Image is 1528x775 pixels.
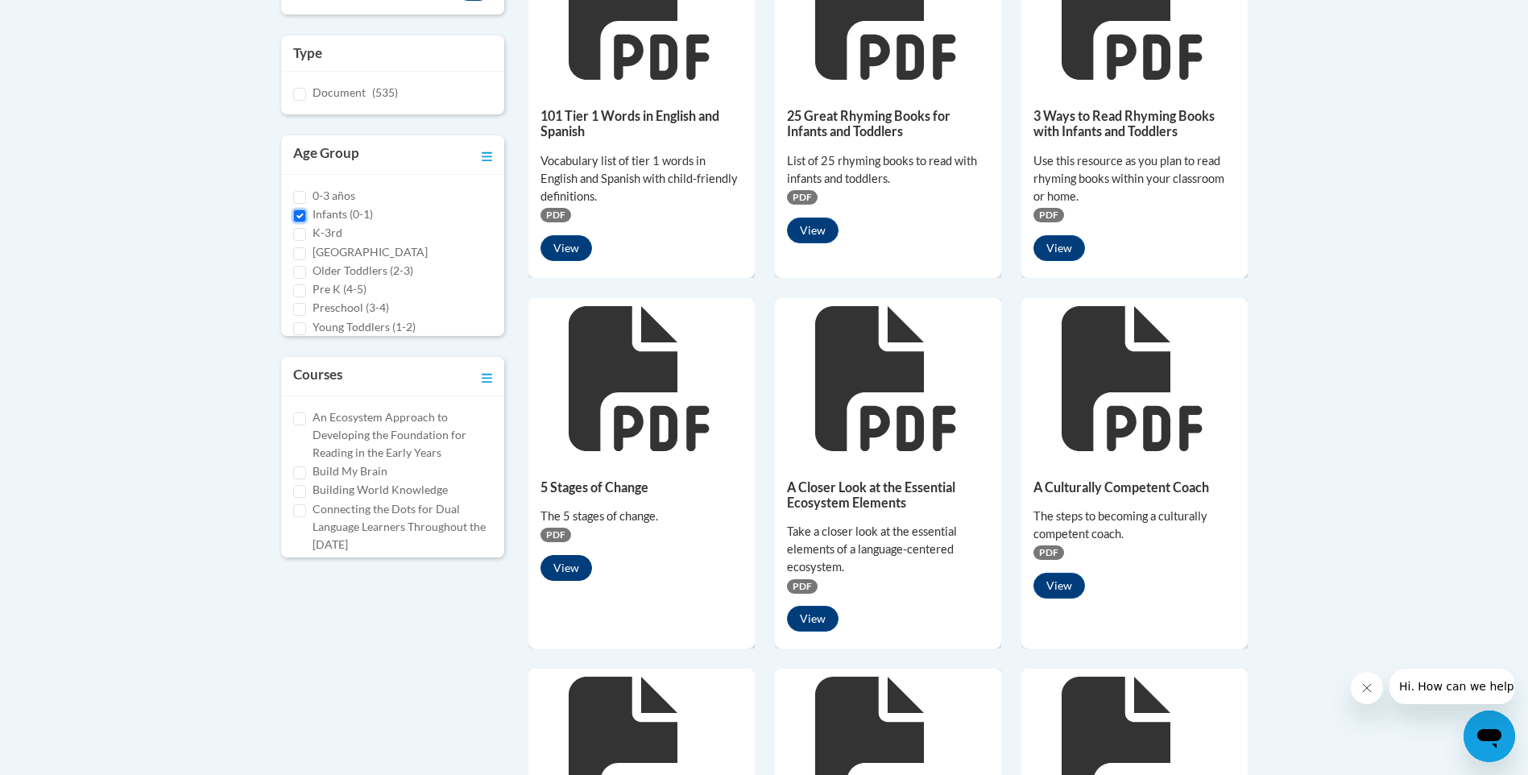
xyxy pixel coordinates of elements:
label: Connecting the Dots for Dual Language Learners Throughout the [DATE] [313,500,493,553]
h5: 5 Stages of Change [540,479,743,495]
button: View [787,218,839,243]
span: PDF [1033,545,1064,560]
span: PDF [540,208,571,222]
button: View [1033,573,1085,599]
h5: A Closer Look at the Essential Ecosystem Elements [787,479,989,511]
a: Toggle collapse [482,365,492,387]
iframe: Button to launch messaging window [1464,711,1515,762]
h3: Type [293,44,493,63]
h5: A Culturally Competent Coach [1033,479,1236,495]
button: View [540,235,592,261]
iframe: Message from company [1389,669,1515,704]
label: Older Toddlers (2-3) [313,262,413,280]
iframe: Close message [1351,672,1383,704]
h3: Age Group [293,143,359,166]
span: Hi. How can we help? [10,11,130,24]
button: View [1033,235,1085,261]
label: Infants (0-1) [313,205,373,223]
button: View [787,606,839,632]
label: Young Toddlers (1-2) [313,318,416,336]
span: PDF [787,579,818,594]
button: View [540,555,592,581]
div: Vocabulary list of tier 1 words in English and Spanish with child-friendly definitions. [540,152,743,205]
label: Pre K (4-5) [313,280,366,298]
div: Use this resource as you plan to read rhyming books within your classroom or home. [1033,152,1236,205]
label: Build My Brain [313,462,387,480]
span: PDF [1033,208,1064,222]
h5: 3 Ways to Read Rhyming Books with Infants and Toddlers [1033,108,1236,139]
span: PDF [787,190,818,205]
div: The steps to becoming a culturally competent coach. [1033,508,1236,543]
div: Take a closer look at the essential elements of a language-centered ecosystem. [787,523,989,576]
label: [GEOGRAPHIC_DATA] [313,243,428,261]
label: Preschool (3-4) [313,299,389,317]
label: An Ecosystem Approach to Developing the Foundation for Reading in the Early Years [313,408,493,462]
h3: Courses [293,365,342,387]
label: K-3rd [313,224,342,242]
div: The 5 stages of change. [540,508,743,525]
span: (535) [372,85,398,99]
span: Document [313,85,366,99]
span: PDF [540,528,571,542]
label: Building World Knowledge [313,481,448,499]
h5: 25 Great Rhyming Books for Infants and Toddlers [787,108,989,139]
h5: 101 Tier 1 Words in English and Spanish [540,108,743,139]
div: List of 25 rhyming books to read with infants and toddlers. [787,152,989,188]
label: 0-3 años [313,187,355,205]
a: Toggle collapse [482,143,492,166]
label: Cox Campus Structured Literacy Certificate Exam [313,554,493,590]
